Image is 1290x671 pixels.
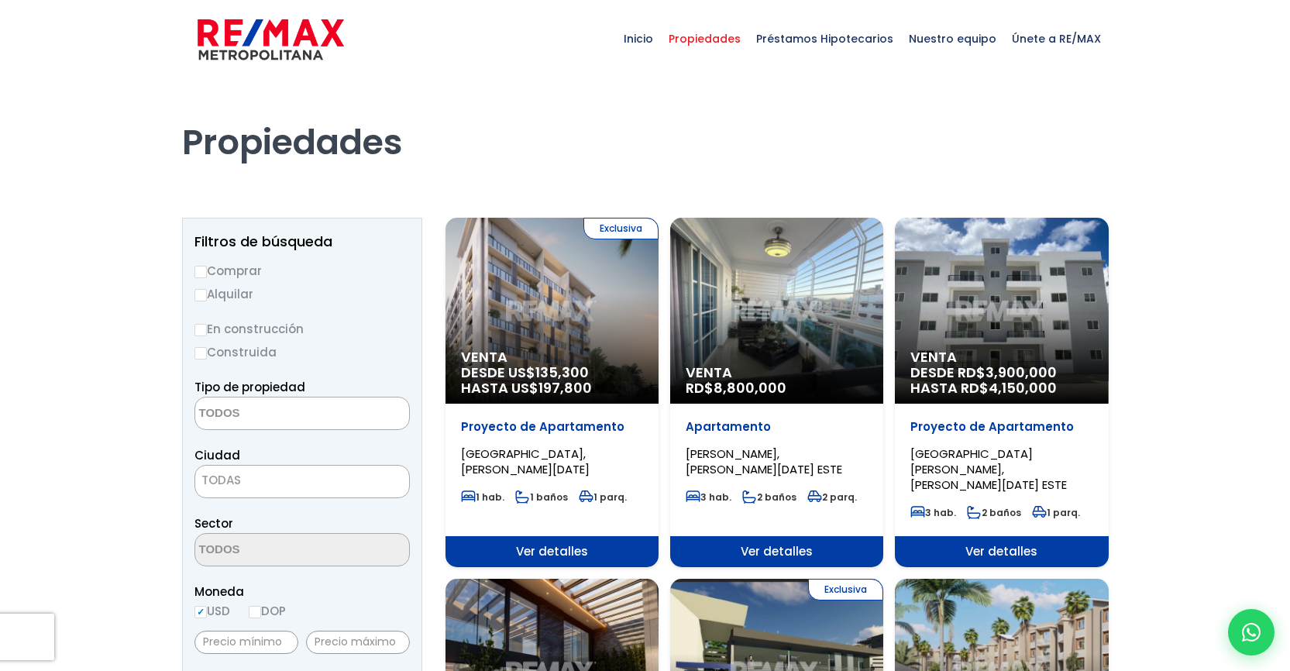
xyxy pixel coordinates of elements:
span: Propiedades [661,15,748,62]
span: Venta [910,349,1092,365]
label: Alquilar [194,284,410,304]
span: Sector [194,515,233,532]
img: remax-metropolitana-logo [198,16,344,63]
span: 2 baños [742,490,796,504]
a: Venta DESDE RD$3,900,000 HASTA RD$4,150,000 Proyecto de Apartamento [GEOGRAPHIC_DATA][PERSON_NAME... [895,218,1108,567]
input: Construida [194,347,207,360]
input: DOP [249,606,261,618]
span: Exclusiva [808,579,883,600]
span: [GEOGRAPHIC_DATA], [PERSON_NAME][DATE] [461,446,590,477]
label: Construida [194,342,410,362]
span: [GEOGRAPHIC_DATA][PERSON_NAME], [PERSON_NAME][DATE] ESTE [910,446,1067,493]
span: 3,900,000 [986,363,1057,382]
textarea: Search [195,534,346,567]
label: En construcción [194,319,410,339]
span: 1 parq. [579,490,627,504]
h1: Propiedades [182,78,1109,163]
input: Precio máximo [306,631,410,654]
input: En construcción [194,324,207,336]
span: Préstamos Hipotecarios [748,15,901,62]
span: DESDE RD$ [910,365,1092,396]
span: 1 parq. [1032,506,1080,519]
span: 8,800,000 [714,378,786,397]
a: Venta RD$8,800,000 Apartamento [PERSON_NAME], [PERSON_NAME][DATE] ESTE 3 hab. 2 baños 2 parq. Ver... [670,218,883,567]
span: HASTA US$ [461,380,643,396]
input: Alquilar [194,289,207,301]
textarea: Search [195,397,346,431]
p: Proyecto de Apartamento [461,419,643,435]
span: Moneda [194,582,410,601]
input: Comprar [194,266,207,278]
span: DESDE US$ [461,365,643,396]
input: USD [194,606,207,618]
span: Nuestro equipo [901,15,1004,62]
span: 135,300 [535,363,589,382]
span: TODAS [195,470,409,491]
span: TODAS [194,465,410,498]
span: Únete a RE/MAX [1004,15,1109,62]
span: Tipo de propiedad [194,379,305,395]
span: 4,150,000 [989,378,1057,397]
input: Precio mínimo [194,631,298,654]
span: 3 hab. [910,506,956,519]
span: Ciudad [194,447,240,463]
span: Ver detalles [445,536,659,567]
span: Inicio [616,15,661,62]
span: Venta [686,365,868,380]
p: Proyecto de Apartamento [910,419,1092,435]
p: Apartamento [686,419,868,435]
span: HASTA RD$ [910,380,1092,396]
span: 1 baños [515,490,568,504]
span: Ver detalles [670,536,883,567]
label: DOP [249,601,286,621]
h2: Filtros de búsqueda [194,234,410,249]
span: Venta [461,349,643,365]
span: TODAS [201,472,241,488]
span: Ver detalles [895,536,1108,567]
span: 1 hab. [461,490,504,504]
span: 197,800 [538,378,592,397]
span: RD$ [686,378,786,397]
span: 2 baños [967,506,1021,519]
label: Comprar [194,261,410,280]
span: [PERSON_NAME], [PERSON_NAME][DATE] ESTE [686,446,842,477]
span: Exclusiva [583,218,659,239]
span: 3 hab. [686,490,731,504]
label: USD [194,601,230,621]
a: Exclusiva Venta DESDE US$135,300 HASTA US$197,800 Proyecto de Apartamento [GEOGRAPHIC_DATA], [PER... [445,218,659,567]
span: 2 parq. [807,490,857,504]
